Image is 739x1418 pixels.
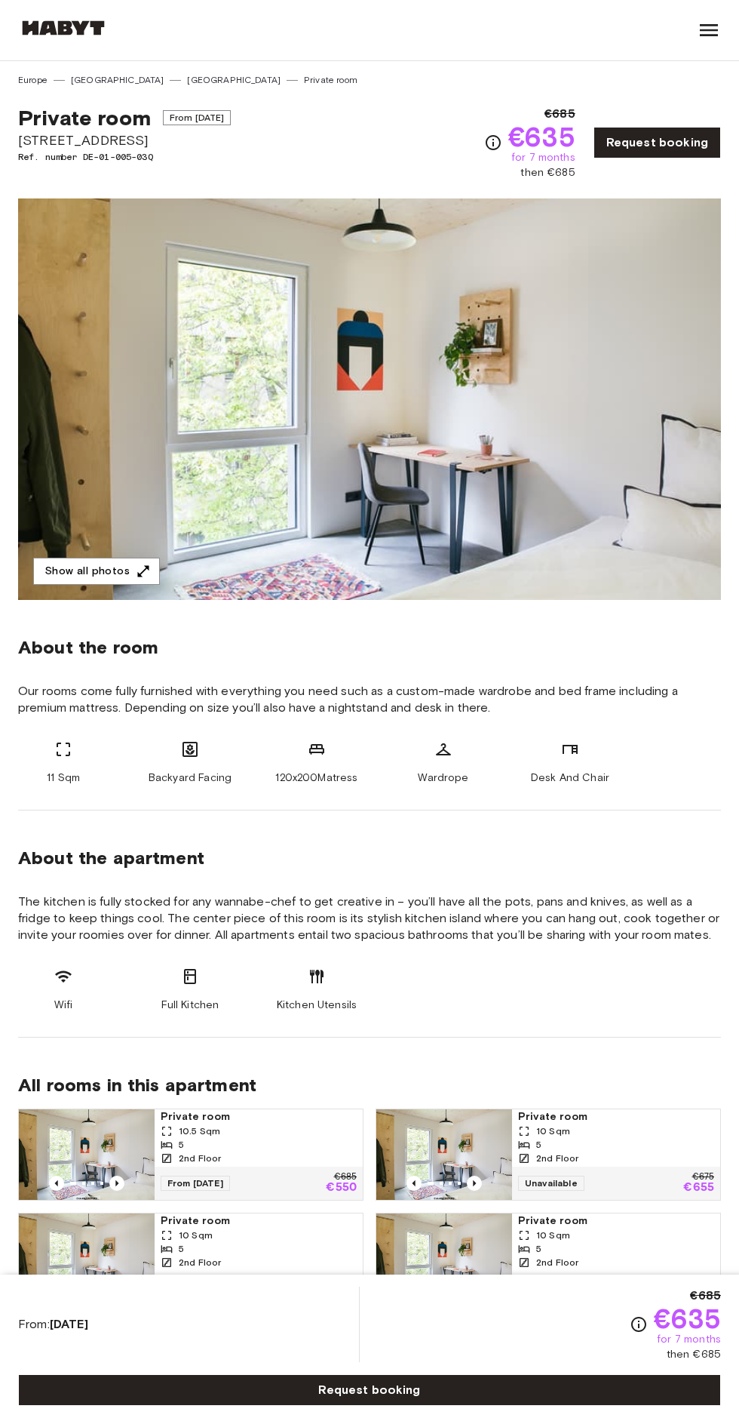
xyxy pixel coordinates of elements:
[406,1176,422,1191] button: Previous image
[18,1213,363,1305] a: Marketing picture of unit DE-01-005-04QPrevious imagePrevious imagePrivate room10 Sqm52nd FloorUn...
[33,558,160,586] button: Show all photos
[654,1305,721,1332] span: €635
[544,105,575,123] span: €685
[467,1176,482,1191] button: Previous image
[376,1213,721,1305] a: Marketing picture of unit DE-01-005-02QPrevious imagePrevious imagePrivate room10 Sqm52nd FloorUn...
[161,1176,230,1191] span: From [DATE]
[18,894,721,943] span: The kitchen is fully stocked for any wannabe-chef to get creative in – you’ll have all the pots, ...
[18,1316,88,1333] span: From:
[536,1138,541,1152] span: 5
[50,1317,88,1331] b: [DATE]
[179,1124,220,1138] span: 10.5 Sqm
[531,771,609,786] span: Desk And Chair
[179,1242,184,1256] span: 5
[657,1332,721,1347] span: for 7 months
[179,1256,221,1269] span: 2nd Floor
[18,683,721,716] span: Our rooms come fully furnished with everything you need such as a custom-made wardrobe and bed fr...
[304,73,357,87] a: Private room
[18,105,151,131] span: Private room
[71,73,164,87] a: [GEOGRAPHIC_DATA]
[19,1213,155,1304] img: Marketing picture of unit DE-01-005-04Q
[683,1182,714,1194] p: €655
[18,1109,363,1201] a: Marketing picture of unit DE-01-005-01QPrevious imagePrevious imagePrivate room10.5 Sqm52nd Floor...
[18,198,721,600] img: Marketing picture of unit DE-01-005-03Q
[19,1109,155,1200] img: Marketing picture of unit DE-01-005-01Q
[109,1176,124,1191] button: Previous image
[376,1213,512,1304] img: Marketing picture of unit DE-01-005-02Q
[49,1176,64,1191] button: Previous image
[18,150,231,164] span: Ref. number DE-01-005-03Q
[508,123,575,150] span: €635
[376,1109,512,1200] img: Marketing picture of unit DE-01-005-05Q
[179,1229,213,1242] span: 10 Sqm
[630,1315,648,1333] svg: Check cost overview for full price breakdown. Please note that discounts apply to new joiners onl...
[161,1109,357,1124] span: Private room
[484,134,502,152] svg: Check cost overview for full price breakdown. Please note that discounts apply to new joiners onl...
[47,771,80,786] span: 11 Sqm
[536,1242,541,1256] span: 5
[18,73,48,87] a: Europe
[179,1138,184,1152] span: 5
[18,847,204,869] span: About the apartment
[518,1213,714,1229] span: Private room
[161,998,219,1013] span: Full Kitchen
[418,771,468,786] span: Wardrope
[326,1182,357,1194] p: €550
[520,165,575,180] span: then €685
[161,1213,357,1229] span: Private room
[511,150,575,165] span: for 7 months
[179,1152,221,1165] span: 2nd Floor
[275,771,357,786] span: 120x200Matress
[149,771,232,786] span: Backyard Facing
[536,1256,578,1269] span: 2nd Floor
[54,998,73,1013] span: Wifi
[18,131,231,150] span: [STREET_ADDRESS]
[376,1109,721,1201] a: Marketing picture of unit DE-01-005-05QPrevious imagePrevious imagePrivate room10 Sqm52nd FloorUn...
[277,998,357,1013] span: Kitchen Utensils
[334,1173,357,1182] p: €685
[187,73,281,87] a: [GEOGRAPHIC_DATA]
[536,1152,578,1165] span: 2nd Floor
[536,1229,570,1242] span: 10 Sqm
[690,1287,721,1305] span: €685
[18,1074,721,1097] span: All rooms in this apartment
[163,110,232,125] span: From [DATE]
[18,1374,721,1406] a: Request booking
[667,1347,721,1362] span: then €685
[593,127,721,158] a: Request booking
[536,1124,570,1138] span: 10 Sqm
[518,1109,714,1124] span: Private room
[18,20,109,35] img: Habyt
[518,1176,584,1191] span: Unavailable
[18,636,721,659] span: About the room
[692,1173,714,1182] p: €675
